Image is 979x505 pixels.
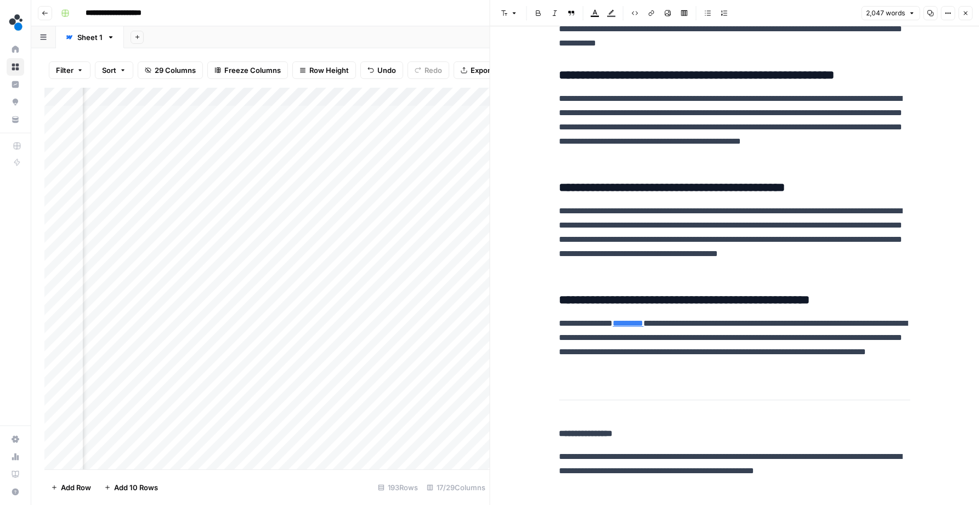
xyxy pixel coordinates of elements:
button: Help + Support [7,483,24,501]
span: Row Height [309,65,349,76]
a: Learning Hub [7,466,24,483]
img: spot.ai Logo [7,13,26,32]
span: Undo [377,65,396,76]
button: 29 Columns [138,61,203,79]
span: Add 10 Rows [114,482,158,493]
span: Freeze Columns [224,65,281,76]
button: Sort [95,61,133,79]
a: Settings [7,430,24,448]
span: 2,047 words [866,8,905,18]
a: Home [7,41,24,58]
button: Workspace: spot.ai [7,9,24,36]
button: Freeze Columns [207,61,288,79]
div: 193 Rows [374,479,422,496]
a: Your Data [7,111,24,128]
a: Browse [7,58,24,76]
span: 29 Columns [155,65,196,76]
a: Sheet 1 [56,26,124,48]
button: Add 10 Rows [98,479,165,496]
button: Add Row [44,479,98,496]
span: Filter [56,65,73,76]
a: Usage [7,448,24,466]
span: Add Row [61,482,91,493]
a: Insights [7,76,24,93]
button: Filter [49,61,90,79]
span: Export CSV [471,65,510,76]
a: Opportunities [7,93,24,111]
div: 17/29 Columns [422,479,490,496]
span: Redo [425,65,442,76]
button: 2,047 words [861,6,920,20]
button: Row Height [292,61,356,79]
div: Sheet 1 [77,32,103,43]
button: Undo [360,61,403,79]
button: Redo [408,61,449,79]
span: Sort [102,65,116,76]
button: Export CSV [454,61,517,79]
